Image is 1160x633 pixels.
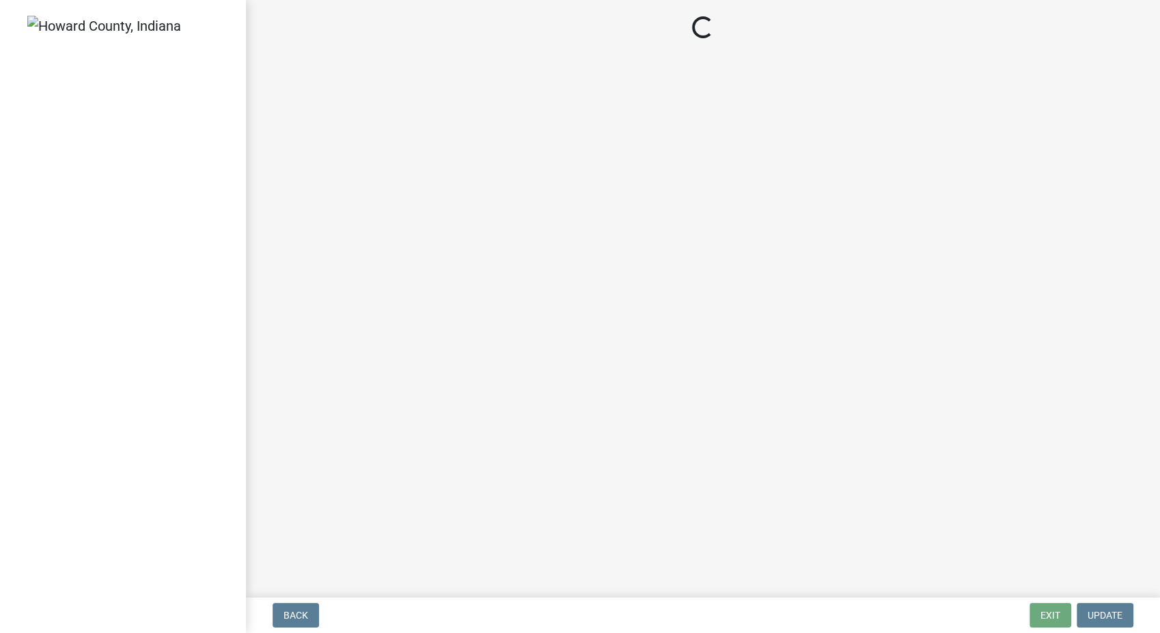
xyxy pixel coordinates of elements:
[1030,603,1071,628] button: Exit
[273,603,319,628] button: Back
[27,16,181,36] img: Howard County, Indiana
[1077,603,1133,628] button: Update
[1088,610,1122,621] span: Update
[284,610,308,621] span: Back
